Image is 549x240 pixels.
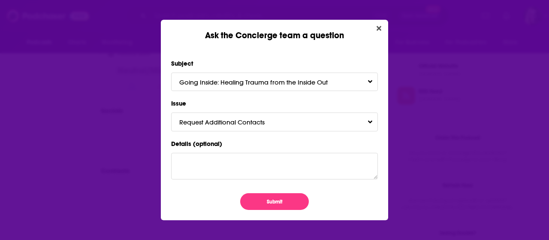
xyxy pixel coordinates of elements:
button: Close [373,23,385,34]
button: Going Inside: Healing Trauma from the Inside OutToggle Pronoun Dropdown [171,73,378,91]
label: Subject [171,58,378,69]
label: Details (optional) [171,138,378,149]
div: Ask the Concierge team a question [161,20,388,41]
span: Going Inside: Healing Trauma from the Inside Out [179,78,345,86]
span: Request Additional Contacts [179,118,282,126]
button: Submit [240,193,309,210]
label: Issue [171,98,378,109]
button: Request Additional ContactsToggle Pronoun Dropdown [171,112,378,131]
